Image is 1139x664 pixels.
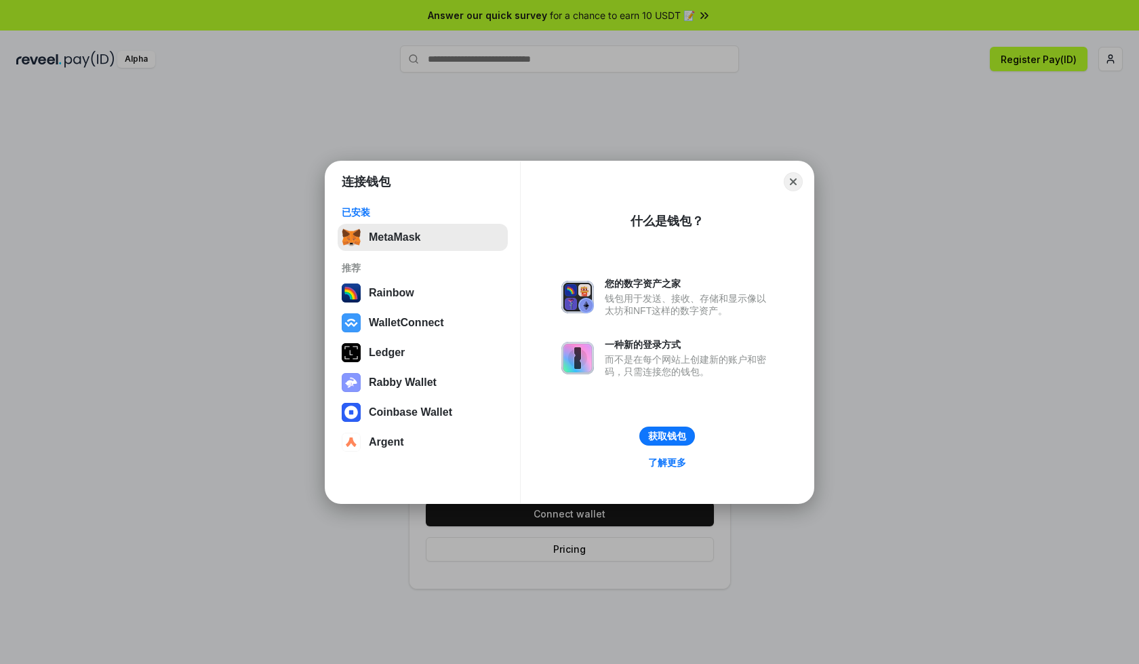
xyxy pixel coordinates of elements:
[640,454,694,471] a: 了解更多
[338,224,508,251] button: MetaMask
[342,284,361,302] img: svg+xml,%3Csvg%20width%3D%22120%22%20height%3D%22120%22%20viewBox%3D%220%200%20120%20120%22%20fil...
[342,343,361,362] img: svg+xml,%3Csvg%20xmlns%3D%22http%3A%2F%2Fwww.w3.org%2F2000%2Fsvg%22%20width%3D%2228%22%20height%3...
[639,427,695,446] button: 获取钱包
[369,376,437,389] div: Rabby Wallet
[605,277,773,290] div: 您的数字资产之家
[605,292,773,317] div: 钱包用于发送、接收、存储和显示像以太坊和NFT这样的数字资产。
[338,429,508,456] button: Argent
[605,353,773,378] div: 而不是在每个网站上创建新的账户和密码，只需连接您的钱包。
[342,262,504,274] div: 推荐
[561,281,594,313] img: svg+xml,%3Csvg%20xmlns%3D%22http%3A%2F%2Fwww.w3.org%2F2000%2Fsvg%22%20fill%3D%22none%22%20viewBox...
[338,339,508,366] button: Ledger
[369,287,414,299] div: Rainbow
[342,403,361,422] img: svg+xml,%3Csvg%20width%3D%2228%22%20height%3D%2228%22%20viewBox%3D%220%200%2028%2028%22%20fill%3D...
[342,174,391,190] h1: 连接钱包
[369,317,444,329] div: WalletConnect
[648,430,686,442] div: 获取钱包
[338,279,508,307] button: Rainbow
[342,206,504,218] div: 已安装
[338,309,508,336] button: WalletConnect
[369,347,405,359] div: Ledger
[342,228,361,247] img: svg+xml,%3Csvg%20fill%3D%22none%22%20height%3D%2233%22%20viewBox%3D%220%200%2035%2033%22%20width%...
[561,342,594,374] img: svg+xml,%3Csvg%20xmlns%3D%22http%3A%2F%2Fwww.w3.org%2F2000%2Fsvg%22%20fill%3D%22none%22%20viewBox...
[342,373,361,392] img: svg+xml,%3Csvg%20xmlns%3D%22http%3A%2F%2Fwww.w3.org%2F2000%2Fsvg%22%20fill%3D%22none%22%20viewBox...
[369,436,404,448] div: Argent
[369,406,452,418] div: Coinbase Wallet
[342,433,361,452] img: svg+xml,%3Csvg%20width%3D%2228%22%20height%3D%2228%22%20viewBox%3D%220%200%2028%2028%22%20fill%3D...
[605,338,773,351] div: 一种新的登录方式
[338,399,508,426] button: Coinbase Wallet
[784,172,803,191] button: Close
[342,313,361,332] img: svg+xml,%3Csvg%20width%3D%2228%22%20height%3D%2228%22%20viewBox%3D%220%200%2028%2028%22%20fill%3D...
[338,369,508,396] button: Rabby Wallet
[648,456,686,469] div: 了解更多
[369,231,420,243] div: MetaMask
[631,213,704,229] div: 什么是钱包？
